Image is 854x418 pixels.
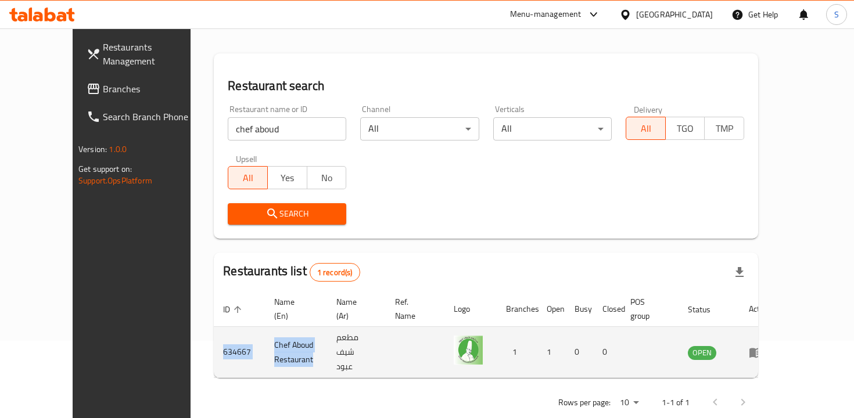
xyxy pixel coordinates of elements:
input: Search for restaurant name or ID.. [228,117,346,140]
td: 0 [565,327,593,378]
button: All [228,166,268,189]
span: Status [688,302,726,316]
span: 1 record(s) [310,267,360,278]
span: All [233,170,263,186]
span: Restaurants Management [103,40,206,68]
th: Branches [497,291,537,327]
span: Search Branch Phone [103,110,206,124]
div: All [493,117,612,140]
span: Search [237,207,337,221]
td: 1 [497,327,537,378]
span: POS group [630,295,665,323]
a: Branches [77,75,215,103]
label: Delivery [634,105,663,113]
button: TMP [704,117,744,140]
span: OPEN [688,346,716,359]
div: All [360,117,479,140]
img: Chef Aboud Restaurant [454,336,483,365]
th: Open [537,291,565,327]
td: 0 [593,327,621,378]
h2: Restaurants list [223,262,360,282]
div: Export file [726,258,753,286]
span: Name (En) [274,295,313,323]
h2: Restaurant search [228,77,744,95]
p: Rows per page: [558,395,611,410]
a: Search Branch Phone [77,103,215,131]
span: Get support on: [78,161,132,176]
button: No [307,166,347,189]
p: 1-1 of 1 [662,395,690,410]
div: Rows per page: [615,394,643,412]
button: TGO [665,117,705,140]
h2: Menu management [214,12,328,30]
td: مطعم شيف عبود [327,327,386,378]
span: S [834,8,839,21]
span: No [312,170,342,186]
span: Version: [78,142,107,157]
div: Total records count [310,263,360,282]
button: Search [228,203,346,225]
td: 634667 [214,327,265,378]
th: Action [740,291,780,327]
th: Busy [565,291,593,327]
span: Name (Ar) [336,295,372,323]
span: TGO [670,120,701,137]
div: Menu [749,345,770,359]
span: 1.0.0 [109,142,127,157]
a: Support.OpsPlatform [78,173,152,188]
div: Menu-management [510,8,582,21]
span: TMP [709,120,740,137]
label: Upsell [236,154,257,163]
button: Yes [267,166,307,189]
button: All [626,117,666,140]
span: Yes [272,170,303,186]
th: Logo [444,291,497,327]
span: Ref. Name [395,295,430,323]
td: 1 [537,327,565,378]
div: [GEOGRAPHIC_DATA] [636,8,713,21]
span: ID [223,302,245,316]
td: Chef Aboud Restaurant [265,327,327,378]
span: Branches [103,82,206,96]
table: enhanced table [214,291,780,378]
a: Restaurants Management [77,33,215,75]
th: Closed [593,291,621,327]
span: All [631,120,661,137]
